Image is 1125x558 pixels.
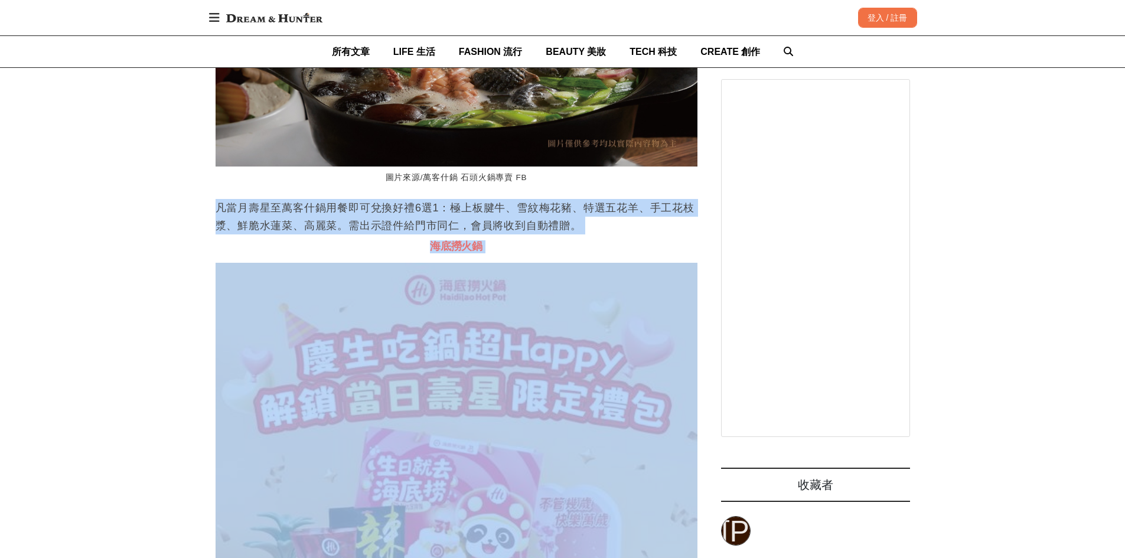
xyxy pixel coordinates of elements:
[546,47,606,57] span: BEAUTY 美妝
[798,478,833,491] span: 收藏者
[459,47,523,57] span: FASHION 流行
[546,36,606,67] a: BEAUTY 美妝
[858,8,917,28] div: 登入 / 註冊
[630,36,677,67] a: TECH 科技
[459,36,523,67] a: FASHION 流行
[700,36,760,67] a: CREATE 創作
[332,47,370,57] span: 所有文章
[721,516,751,546] a: [PERSON_NAME]
[393,36,435,67] a: LIFE 生活
[430,240,482,252] span: 海底撈火鍋
[332,36,370,67] a: 所有文章
[393,47,435,57] span: LIFE 生活
[216,167,697,190] figcaption: 圖片來源/萬客什鍋 石頭火鍋專賣 FB
[630,47,677,57] span: TECH 科技
[216,199,697,234] p: 凡當月壽星至萬客什鍋用餐即可兌換好禮6選1：極上板腱牛、雪紋梅花豬、特選五花羊、手工花枝漿、鮮脆水蓮菜、高麗菜。需出示證件給門市同仁，會員將收到自動禮贈。
[220,7,328,28] img: Dream & Hunter
[700,47,760,57] span: CREATE 創作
